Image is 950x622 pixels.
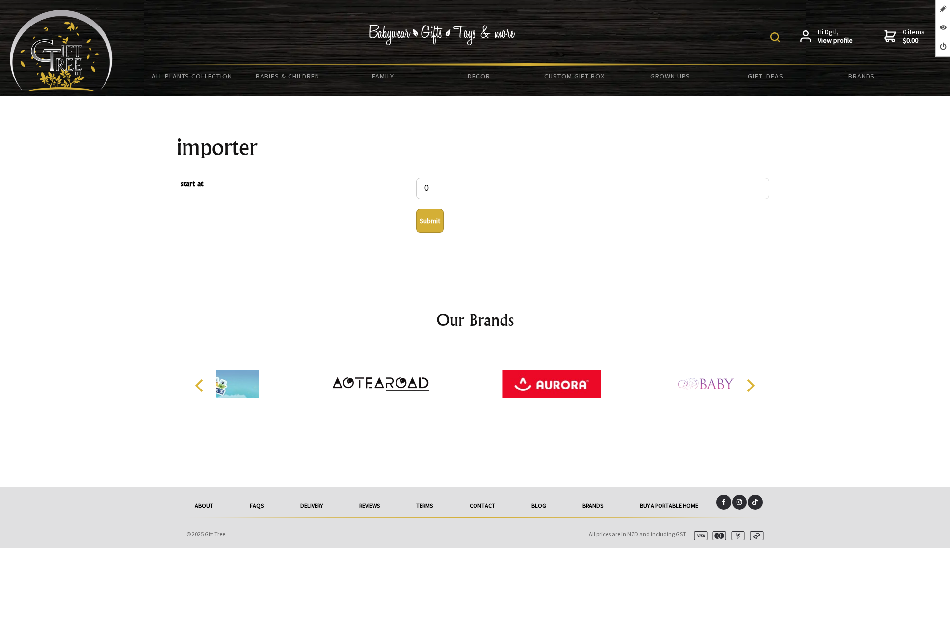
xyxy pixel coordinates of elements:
button: Next [739,375,761,396]
a: Gift Ideas [718,66,814,86]
a: 0 items$0.00 [884,28,924,45]
button: Submit [416,209,444,233]
a: Family [335,66,431,86]
button: Previous [189,375,211,396]
span: 0 items [903,27,924,45]
img: paypal.svg [727,531,745,540]
a: Decor [431,66,527,86]
img: product search [770,32,780,42]
a: reviews [341,495,398,517]
img: mastercard.svg [709,531,726,540]
img: Aotearoad [332,347,430,421]
a: All Plants Collection [144,66,239,86]
a: Babies & Children [239,66,335,86]
strong: View profile [818,36,853,45]
h1: importer [177,135,773,159]
img: Babywear - Gifts - Toys & more [368,25,515,45]
img: Aurora World [503,347,601,421]
a: Blog [513,495,564,517]
span: © 2025 Gift Tree. [186,530,227,538]
a: Hi Dgtl,View profile [800,28,853,45]
a: Tiktok [748,495,763,510]
a: Terms [398,495,451,517]
span: start at [181,178,411,192]
img: Alphablocks [161,347,259,421]
img: visa.svg [690,531,708,540]
img: Baby Help [674,347,772,421]
img: afterpay.svg [746,531,764,540]
a: Contact [451,495,513,517]
a: Custom Gift Box [527,66,622,86]
a: Buy a Portable Home [622,495,716,517]
a: Brands [564,495,621,517]
h2: Our Brands [185,308,765,332]
span: Hi Dgtl, [818,28,853,45]
a: Instagram [732,495,747,510]
a: FAQs [232,495,282,517]
img: Babyware - Gifts - Toys and more... [10,10,113,91]
a: Facebook [716,495,731,510]
span: All prices are in NZD and including GST. [589,530,687,538]
a: About [177,495,232,517]
a: Grown Ups [622,66,718,86]
input: start at [416,178,769,199]
a: Brands [814,66,909,86]
a: delivery [282,495,341,517]
strong: $0.00 [903,36,924,45]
